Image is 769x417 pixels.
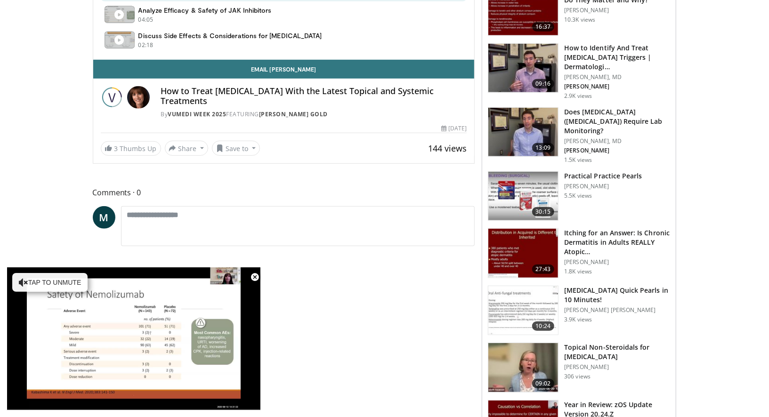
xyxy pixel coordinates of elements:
img: fd89c53e-6ea9-48f2-8f52-dfeea0635078.150x105_q85_crop-smart_upscale.jpg [488,108,558,157]
h3: How to Identify And Treat [MEDICAL_DATA] Triggers | Dermatologi… [564,43,670,72]
span: 13:09 [532,143,555,152]
img: 3db00e11-6a5a-4dbe-a57e-2e33d10c110c.150x105_q85_crop-smart_upscale.jpg [488,44,558,93]
p: 2.9K views [564,92,592,100]
h3: Topical Non-Steroidals for [MEDICAL_DATA] [564,343,670,361]
p: 1.5K views [564,156,592,164]
a: [PERSON_NAME] Gold [259,110,328,118]
a: 13:09 Does [MEDICAL_DATA] ([MEDICAL_DATA]) Require Lab Monitoring? [PERSON_NAME], MD [PERSON_NAME... [488,107,670,164]
p: 10.3K views [564,16,595,24]
span: 09:16 [532,79,555,88]
div: [DATE] [441,124,467,133]
h4: How to Treat [MEDICAL_DATA] With the Latest Topical and Systemic Treatments [161,86,467,106]
button: Share [165,141,209,156]
img: 7b37e5dd-2060-40a1-b143-6b73c11c6245.150x105_q85_crop-smart_upscale.jpg [488,286,558,335]
img: Vumedi Week 2025 [101,86,123,109]
h3: Itching for an Answer: Is Chronic Dermatitis in Adults REALLY Atopic… [564,228,670,257]
img: fa9afbcb-8acb-4ef3-a8cb-fb83e85b7e96.150x105_q85_crop-smart_upscale.jpg [488,229,558,278]
p: [PERSON_NAME] [564,147,670,154]
p: 306 views [564,373,591,380]
span: 10:24 [532,321,555,331]
img: e954cc68-b8ad-467a-b756-b9b49831c129.150x105_q85_crop-smart_upscale.jpg [488,172,558,221]
div: By FEATURING [161,110,467,119]
p: 04:05 [138,16,154,24]
span: 3 [114,144,118,153]
img: Avatar [127,86,150,109]
p: 3.9K views [564,316,592,323]
p: [PERSON_NAME] [564,83,670,90]
a: 09:02 Topical Non-Steroidals for [MEDICAL_DATA] [PERSON_NAME] 306 views [488,343,670,393]
button: Save to [212,141,260,156]
button: Tap to unmute [12,273,88,292]
button: Close [245,267,264,287]
span: 16:37 [532,22,555,32]
a: M [93,206,115,229]
p: 1.8K views [564,268,592,275]
a: 3 Thumbs Up [101,141,161,156]
span: 144 views [428,143,467,154]
a: Email [PERSON_NAME] [93,60,475,79]
img: 34a4b5e7-9a28-40cd-b963-80fdb137f70d.150x105_q85_crop-smart_upscale.jpg [488,343,558,392]
p: [PERSON_NAME] [564,7,670,14]
h3: [MEDICAL_DATA] Quick Pearls in 10 Minutes! [564,286,670,305]
p: [PERSON_NAME], MD [564,73,670,81]
h4: Analyze Efficacy & Safety of JAK Inhibitors [138,6,272,15]
p: 02:18 [138,41,154,49]
p: 5.5K views [564,192,592,200]
p: [PERSON_NAME] [564,258,670,266]
a: 30:15 Practical Practice Pearls [PERSON_NAME] 5.5K views [488,171,670,221]
p: [PERSON_NAME], MD [564,137,670,145]
p: [PERSON_NAME] [PERSON_NAME] [564,306,670,314]
a: Vumedi Week 2025 [168,110,227,118]
h3: Does [MEDICAL_DATA] ([MEDICAL_DATA]) Require Lab Monitoring? [564,107,670,136]
a: 27:43 Itching for an Answer: Is Chronic Dermatitis in Adults REALLY Atopic… [PERSON_NAME] 1.8K views [488,228,670,278]
span: 27:43 [532,265,555,274]
span: 30:15 [532,207,555,217]
video-js: Video Player [7,267,261,410]
span: Comments 0 [93,186,475,199]
a: 10:24 [MEDICAL_DATA] Quick Pearls in 10 Minutes! [PERSON_NAME] [PERSON_NAME] 3.9K views [488,286,670,336]
h4: Discuss Side Effects & Considerations for [MEDICAL_DATA] [138,32,322,40]
p: [PERSON_NAME] [564,363,670,371]
h3: Practical Practice Pearls [564,171,642,181]
span: 09:02 [532,379,555,388]
p: [PERSON_NAME] [564,183,642,190]
a: 09:16 How to Identify And Treat [MEDICAL_DATA] Triggers | Dermatologi… [PERSON_NAME], MD [PERSON_... [488,43,670,100]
